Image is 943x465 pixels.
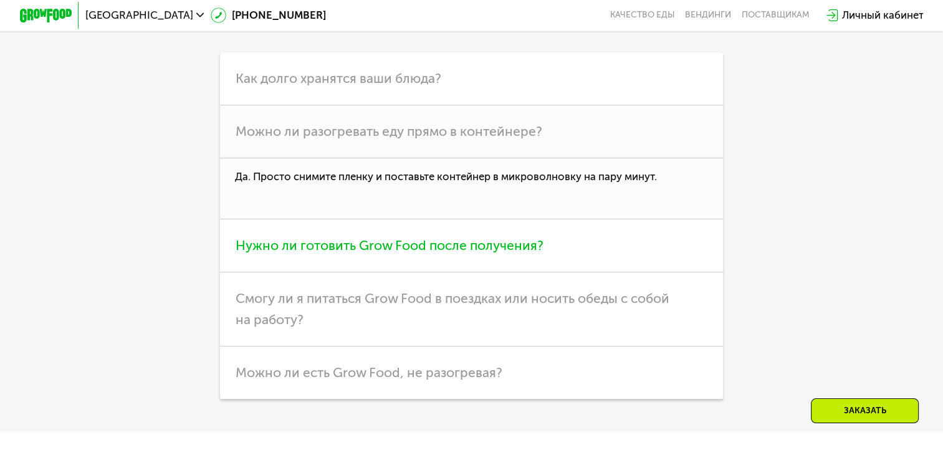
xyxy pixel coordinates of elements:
span: Как долго хранятся ваши блюда? [236,70,441,86]
span: Можно ли разогревать еду прямо в контейнере? [236,123,542,139]
a: Вендинги [685,10,731,21]
p: Да. Просто снимите пленку и поставьте контейнер в микроволновку на пару минут. [220,158,723,219]
span: Нужно ли готовить Grow Food после получения? [236,237,543,253]
div: Личный кабинет [841,7,923,23]
div: поставщикам [742,10,810,21]
a: [PHONE_NUMBER] [211,7,326,23]
span: Можно ли есть Grow Food, не разогревая? [236,365,502,380]
span: Смогу ли я питаться Grow Food в поездках или носить обеды с собой на работу? [236,290,669,327]
a: Качество еды [610,10,674,21]
span: [GEOGRAPHIC_DATA] [85,10,193,21]
div: Заказать [811,398,919,423]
